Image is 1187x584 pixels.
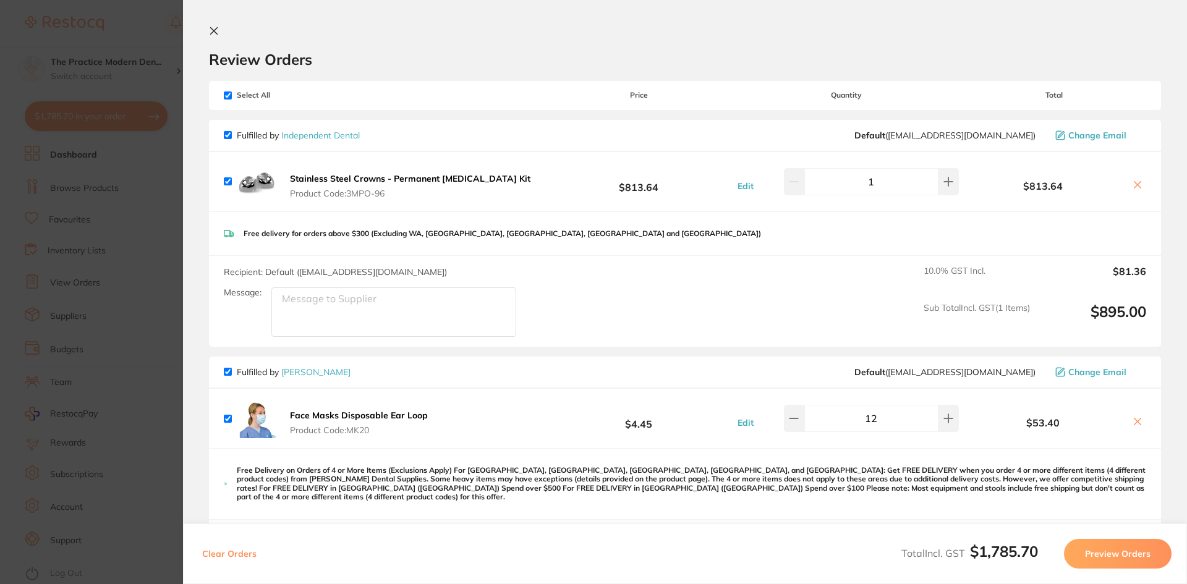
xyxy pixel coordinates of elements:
[734,417,757,428] button: Edit
[286,410,432,436] button: Face Masks Disposable Ear Loop Product Code:MK20
[198,539,260,569] button: Clear Orders
[1040,303,1146,337] output: $895.00
[901,547,1038,559] span: Total Incl. GST
[290,410,428,421] b: Face Masks Disposable Ear Loop
[924,266,1030,293] span: 10.0 % GST Incl.
[547,170,731,193] b: $813.64
[962,91,1146,99] span: Total
[731,91,962,99] span: Quantity
[1064,539,1172,569] button: Preview Orders
[1040,266,1146,293] output: $81.36
[237,162,276,201] img: aWVjOWx4NA
[1052,366,1146,378] button: Change Email
[854,130,1036,140] span: orders@independentdental.com.au
[734,180,757,192] button: Edit
[854,367,1036,377] span: save@adamdental.com.au
[237,367,351,377] p: Fulfilled by
[1052,130,1146,141] button: Change Email
[962,180,1124,192] b: $813.64
[1068,130,1126,140] span: Change Email
[290,173,530,184] b: Stainless Steel Crowns - Permanent [MEDICAL_DATA] Kit
[547,91,731,99] span: Price
[547,407,731,430] b: $4.45
[209,50,1161,69] h2: Review Orders
[1068,367,1126,377] span: Change Email
[970,542,1038,561] b: $1,785.70
[290,425,428,435] span: Product Code: MK20
[224,287,262,298] label: Message:
[962,417,1124,428] b: $53.40
[290,188,530,198] span: Product Code: 3MPO-96
[224,266,447,277] span: Recipient: Default ( [EMAIL_ADDRESS][DOMAIN_NAME] )
[281,366,351,378] a: [PERSON_NAME]
[854,130,885,141] b: Default
[924,303,1030,337] span: Sub Total Incl. GST ( 1 Items)
[224,91,347,99] span: Select All
[237,399,276,438] img: MWNlbzFjMQ
[286,173,534,199] button: Stainless Steel Crowns - Permanent [MEDICAL_DATA] Kit Product Code:3MPO-96
[854,366,885,378] b: Default
[237,130,360,140] p: Fulfilled by
[244,229,761,238] p: Free delivery for orders above $300 (Excluding WA, [GEOGRAPHIC_DATA], [GEOGRAPHIC_DATA], [GEOGRAP...
[237,466,1146,502] p: Free Delivery on Orders of 4 or More Items (Exclusions Apply) For [GEOGRAPHIC_DATA], [GEOGRAPHIC_...
[281,130,360,141] a: Independent Dental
